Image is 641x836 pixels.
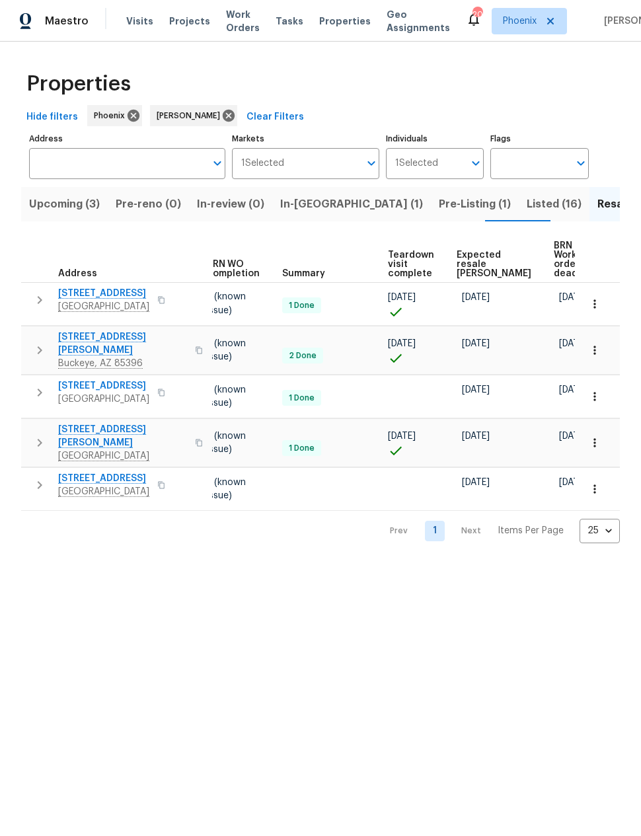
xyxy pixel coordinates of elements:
span: Listed (16) [527,195,582,213]
button: Open [208,154,227,172]
span: Pre-Listing (1) [439,195,511,213]
span: Upcoming (3) [29,195,100,213]
nav: Pagination Navigation [377,519,620,543]
span: Properties [319,15,371,28]
span: 1 Selected [241,158,284,169]
span: In-review (0) [197,195,264,213]
p: Items Per Page [498,524,564,537]
span: ? (known issue) [207,432,246,454]
span: Pre-reno (0) [116,195,181,213]
span: BRN Work order deadline [554,241,595,278]
span: In-[GEOGRAPHIC_DATA] (1) [280,195,423,213]
span: Clear Filters [246,109,304,126]
span: Summary [282,269,325,278]
button: Clear Filters [241,105,309,130]
div: [PERSON_NAME] [150,105,237,126]
span: [DATE] [462,339,490,348]
a: Goto page 1 [425,521,445,541]
span: Maestro [45,15,89,28]
span: [PERSON_NAME] [157,109,225,122]
span: Phoenix [94,109,130,122]
span: [STREET_ADDRESS] [58,379,149,393]
span: [DATE] [462,293,490,302]
span: [DATE] [559,432,587,441]
span: [DATE] [388,432,416,441]
span: [DATE] [559,478,587,487]
span: 1 Selected [395,158,438,169]
span: Properties [26,77,131,91]
span: ? (known issue) [207,478,246,500]
button: Open [467,154,485,172]
span: ? (known issue) [207,385,246,408]
span: Expected resale [PERSON_NAME] [457,250,531,278]
span: Work Orders [226,8,260,34]
button: Open [362,154,381,172]
span: Address [58,269,97,278]
span: [DATE] [462,385,490,395]
button: Open [572,154,590,172]
span: Phoenix [503,15,537,28]
div: 20 [472,8,482,21]
span: ? (known issue) [207,339,246,361]
span: ? (known issue) [207,292,246,315]
span: 1 Done [283,443,320,454]
span: [GEOGRAPHIC_DATA] [58,393,149,406]
label: Markets [232,135,379,143]
span: [DATE] [388,293,416,302]
span: [DATE] [462,432,490,441]
span: BRN WO completion [207,260,260,278]
button: Hide filters [21,105,83,130]
span: [DATE] [559,385,587,395]
span: 1 Done [283,393,320,404]
span: [DATE] [559,339,587,348]
span: Tasks [276,17,303,26]
span: Hide filters [26,109,78,126]
span: [DATE] [462,478,490,487]
div: Phoenix [87,105,142,126]
span: 2 Done [283,350,322,361]
span: 1 Done [283,300,320,311]
span: Visits [126,15,153,28]
span: [DATE] [559,293,587,302]
span: Teardown visit complete [388,250,434,278]
span: [DATE] [388,339,416,348]
span: Geo Assignments [387,8,450,34]
label: Address [29,135,225,143]
label: Flags [490,135,589,143]
div: 25 [580,513,620,548]
span: Projects [169,15,210,28]
label: Individuals [386,135,484,143]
